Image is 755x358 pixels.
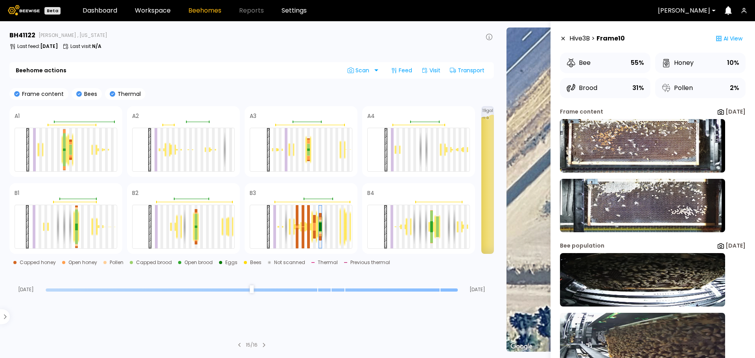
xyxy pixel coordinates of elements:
span: Reports [239,7,264,14]
img: Beewise logo [8,5,40,15]
span: Scan [348,67,372,73]
div: Capped honey [20,260,56,265]
div: Bee population [560,242,604,250]
img: 20250902_114600_-0700-b-1859-front-41122-AHNNXYHY.jpg [560,253,725,307]
h4: A4 [367,113,375,119]
span: [DATE] [461,287,494,292]
a: Open this area in Google Maps (opens a new window) [508,341,534,352]
img: 20250902_115450-b-1859.33-front-41122-AHNNXYHY.jpg [560,119,725,173]
span: [PERSON_NAME] , [US_STATE] [39,33,107,38]
div: Bees [250,260,261,265]
div: 2% [730,83,739,94]
div: Not scanned [274,260,305,265]
div: Transport [447,64,488,77]
p: Thermal [115,91,141,97]
div: Beta [44,7,61,15]
p: Frame content [20,91,64,97]
span: [DATE] [9,287,42,292]
strong: Frame 10 [597,34,625,43]
div: Capped brood [136,260,172,265]
a: Settings [282,7,307,14]
div: Brood [566,83,597,93]
div: Previous thermal [350,260,390,265]
div: Open honey [68,260,97,265]
a: Workspace [135,7,171,14]
div: Eggs [225,260,238,265]
h4: A1 [15,113,20,119]
b: [DATE] [726,242,746,250]
a: Beehomes [188,7,221,14]
div: Pollen [661,83,693,93]
h4: B2 [132,190,138,196]
div: Feed [388,64,415,77]
h4: A2 [132,113,139,119]
a: Dashboard [83,7,117,14]
img: 20250902_115450-b-1859.33-back-41122-AHNNXYHY.jpg [560,179,725,232]
p: Bees [82,91,97,97]
div: 31% [632,83,644,94]
div: Honey [661,58,694,68]
h4: B4 [367,190,374,196]
b: Beehome actions [16,68,66,73]
div: Hive 3 B > [569,31,625,46]
img: Google [508,341,534,352]
div: Frame content [560,108,603,116]
div: Thermal [318,260,338,265]
div: 55% [631,57,644,68]
div: AI View [713,31,746,46]
div: 10% [727,57,739,68]
p: Last visit : [70,44,101,49]
div: Visit [418,64,444,77]
div: Pollen [110,260,123,265]
h4: B1 [15,190,19,196]
div: Open brood [184,260,213,265]
h3: BH 41122 [9,32,35,39]
b: N/A [92,43,101,50]
div: 15 / 16 [246,341,258,349]
span: 19 gal [482,109,493,113]
b: [DATE] [40,43,58,50]
h4: B3 [250,190,256,196]
h4: A3 [250,113,256,119]
b: [DATE] [726,108,746,116]
div: Bee [566,58,591,68]
p: Last feed : [17,44,58,49]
